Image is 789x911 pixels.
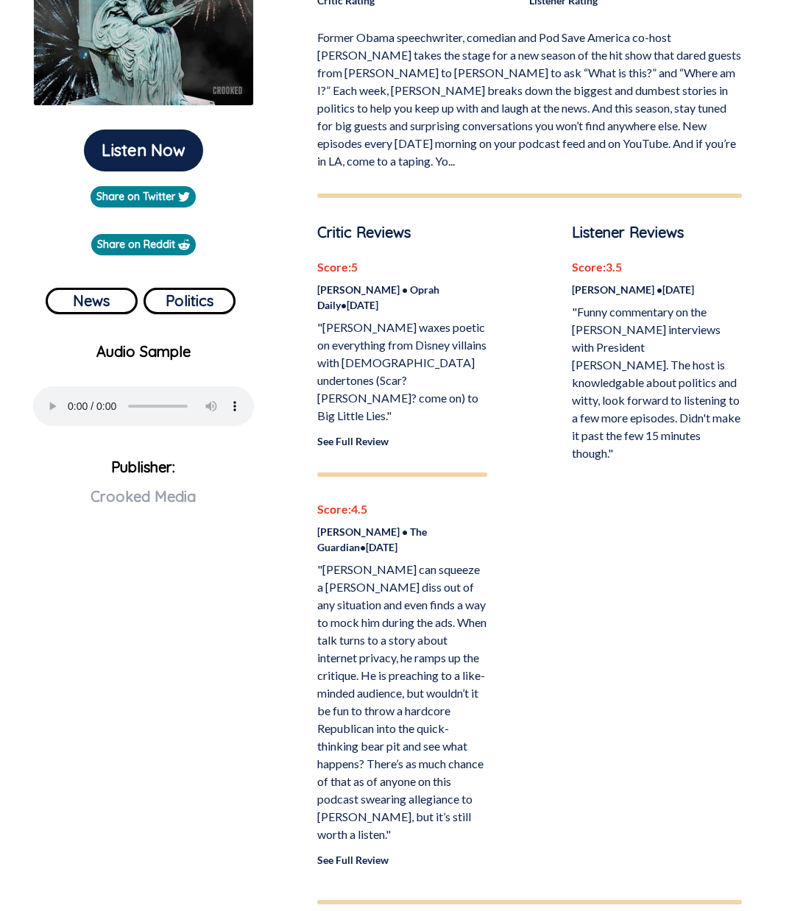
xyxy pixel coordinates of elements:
a: See Full Review [317,435,389,447]
button: Politics [144,288,236,314]
audio: Your browser does not support the audio element [33,386,254,426]
p: "[PERSON_NAME] waxes poetic on everything from Disney villains with [DEMOGRAPHIC_DATA] undertones... [317,319,487,425]
p: Listener Reviews [572,221,742,244]
a: See Full Review [317,854,389,866]
p: Publisher: [12,453,275,559]
p: [PERSON_NAME] • Oprah Daily • [DATE] [317,282,487,313]
p: Score: 3.5 [572,258,742,276]
p: "Funny commentary on the [PERSON_NAME] interviews with President [PERSON_NAME]. The host is knowl... [572,303,742,462]
p: Score: 4.5 [317,500,487,518]
p: [PERSON_NAME] • The Guardian • [DATE] [317,524,487,555]
p: Audio Sample [12,341,275,363]
p: Former Obama speechwriter, comedian and Pod Save America co-host [PERSON_NAME] takes the stage fo... [317,23,742,170]
button: News [46,288,138,314]
p: "[PERSON_NAME] can squeeze a [PERSON_NAME] diss out of any situation and even finds a way to mock... [317,561,487,843]
a: Politics [144,282,236,314]
p: [PERSON_NAME] • [DATE] [572,282,742,297]
a: Share on Reddit [91,234,196,255]
span: Crooked Media [91,487,196,506]
a: News [46,282,138,314]
button: Listen Now [84,130,203,171]
p: Critic Reviews [317,221,487,244]
a: Share on Twitter [91,186,196,208]
p: Score: 5 [317,258,487,276]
